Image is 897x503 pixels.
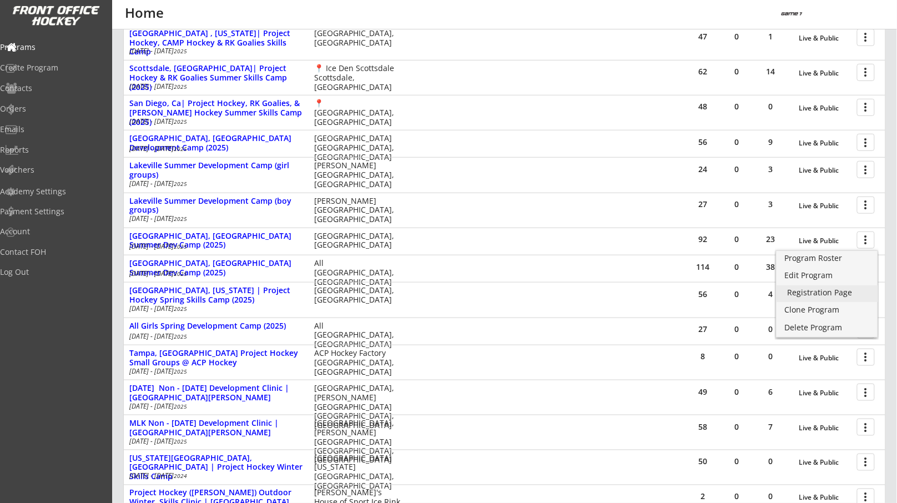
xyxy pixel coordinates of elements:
[129,83,299,90] div: [DATE] - [DATE]
[174,243,187,250] em: 2025
[754,235,788,243] div: 23
[129,286,303,305] div: [GEOGRAPHIC_DATA], [US_STATE] | Project Hockey Spring Skills Camp (2025)
[857,197,875,214] button: more_vert
[687,235,720,243] div: 92
[720,68,754,76] div: 0
[788,289,868,296] div: Registration Page
[314,134,401,162] div: [GEOGRAPHIC_DATA] [GEOGRAPHIC_DATA], [GEOGRAPHIC_DATA]
[799,167,851,174] div: Live & Public
[720,388,754,396] div: 0
[799,202,851,210] div: Live & Public
[785,271,870,279] div: Edit Program
[799,424,851,432] div: Live & Public
[314,349,401,376] div: ACP Hockey Factory [GEOGRAPHIC_DATA], [GEOGRAPHIC_DATA]
[857,454,875,471] button: more_vert
[720,263,754,271] div: 0
[314,64,401,92] div: 📍 Ice Den Scottsdale Scottsdale, [GEOGRAPHIC_DATA]
[857,64,875,81] button: more_vert
[857,384,875,401] button: more_vert
[129,419,303,437] div: MLK Non - [DATE] Development Clinic | [GEOGRAPHIC_DATA][PERSON_NAME]
[687,458,720,466] div: 50
[799,354,851,362] div: Live & Public
[314,29,401,48] div: [GEOGRAPHIC_DATA], [GEOGRAPHIC_DATA]
[799,104,851,112] div: Live & Public
[314,384,401,430] div: [GEOGRAPHIC_DATA], [PERSON_NAME][GEOGRAPHIC_DATA] [GEOGRAPHIC_DATA], [GEOGRAPHIC_DATA]
[720,458,754,466] div: 0
[785,254,870,262] div: Program Roster
[754,200,788,208] div: 3
[129,48,299,54] div: [DATE] - [DATE]
[857,349,875,366] button: more_vert
[129,145,299,152] div: [DATE] - [DATE]
[174,368,187,375] em: 2025
[129,134,303,153] div: [GEOGRAPHIC_DATA], [GEOGRAPHIC_DATA] Development Camp (2025)
[314,419,401,465] div: [GEOGRAPHIC_DATA], [PERSON_NAME][GEOGRAPHIC_DATA] [GEOGRAPHIC_DATA], [GEOGRAPHIC_DATA]
[754,33,788,41] div: 1
[799,139,851,147] div: Live & Public
[799,34,851,42] div: Live & Public
[754,103,788,110] div: 0
[799,69,851,77] div: Live & Public
[174,180,187,188] em: 2025
[857,134,875,151] button: more_vert
[687,68,720,76] div: 62
[720,235,754,243] div: 0
[129,438,299,445] div: [DATE] - [DATE]
[314,99,401,127] div: 📍 [GEOGRAPHIC_DATA], [GEOGRAPHIC_DATA]
[174,305,187,313] em: 2025
[720,33,754,41] div: 0
[687,353,720,360] div: 8
[720,493,754,501] div: 0
[174,118,187,125] em: 2025
[129,215,299,222] div: [DATE] - [DATE]
[174,215,187,223] em: 2025
[129,197,303,215] div: Lakeville Summer Development Camp (boy groups)
[129,368,299,375] div: [DATE] - [DATE]
[857,29,875,46] button: more_vert
[799,389,851,397] div: Live & Public
[720,103,754,110] div: 0
[129,270,299,277] div: [DATE] - [DATE]
[174,145,187,153] em: 2025
[777,251,879,268] a: Program Roster
[129,232,303,250] div: [GEOGRAPHIC_DATA], [GEOGRAPHIC_DATA] Summer Dev Camp (2025)
[129,384,303,403] div: [DATE] Non - [DATE] Development Clinic | [GEOGRAPHIC_DATA][PERSON_NAME]
[314,161,401,189] div: [PERSON_NAME][GEOGRAPHIC_DATA], [GEOGRAPHIC_DATA]
[720,423,754,431] div: 0
[174,83,187,90] em: 2025
[174,47,187,55] em: 2025
[777,285,879,302] a: Registration Page
[799,459,851,467] div: Live & Public
[857,161,875,178] button: more_vert
[720,325,754,333] div: 0
[174,437,187,445] em: 2025
[314,321,401,349] div: All [GEOGRAPHIC_DATA], [GEOGRAPHIC_DATA]
[687,290,720,298] div: 56
[687,423,720,431] div: 58
[799,237,851,245] div: Live & Public
[129,321,303,331] div: All Girls Spring Development Camp (2025)
[687,493,720,501] div: 2
[720,290,754,298] div: 0
[174,333,187,340] em: 2025
[314,259,401,286] div: All [GEOGRAPHIC_DATA], [GEOGRAPHIC_DATA]
[129,99,303,127] div: San Diego, Ca| Project Hockey, RK Goalies, & [PERSON_NAME] Hockey Summer Skills Camp (2025)
[754,68,788,76] div: 14
[129,259,303,278] div: [GEOGRAPHIC_DATA], [GEOGRAPHIC_DATA] Summer Dev Camp (2025)
[129,349,303,368] div: Tampa, [GEOGRAPHIC_DATA] Project Hockey Small Groups @ ACP Hockey
[174,403,187,410] em: 2025
[174,472,187,480] em: 2024
[174,270,187,278] em: 2025
[720,138,754,146] div: 0
[314,286,401,305] div: [GEOGRAPHIC_DATA], [GEOGRAPHIC_DATA]
[687,138,720,146] div: 56
[129,118,299,125] div: [DATE] - [DATE]
[857,419,875,436] button: more_vert
[720,200,754,208] div: 0
[754,353,788,360] div: 0
[754,458,788,466] div: 0
[129,64,303,92] div: Scottsdale, [GEOGRAPHIC_DATA]| Project Hockey & RK Goalies Summer Skills Camp (2025)
[754,325,788,333] div: 0
[129,454,303,481] div: [US_STATE][GEOGRAPHIC_DATA], [GEOGRAPHIC_DATA] | Project Hockey Winter Skills Camp
[129,403,299,410] div: [DATE] - [DATE]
